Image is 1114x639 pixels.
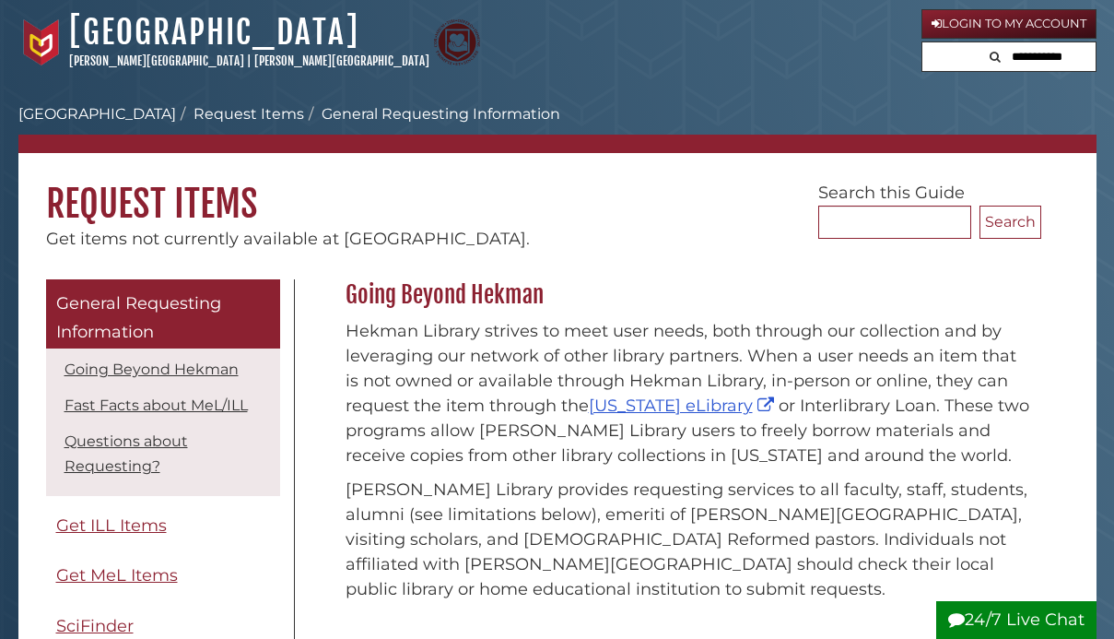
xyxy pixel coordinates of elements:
span: Get items not currently available at [GEOGRAPHIC_DATA]. [46,229,530,249]
h1: Request Items [18,153,1096,227]
i: Search [990,51,1001,63]
a: [GEOGRAPHIC_DATA] [69,12,359,53]
a: [PERSON_NAME][GEOGRAPHIC_DATA] [69,53,244,68]
a: Login to My Account [921,9,1096,39]
span: Get ILL Items [56,515,167,536]
a: Get ILL Items [46,505,280,547]
a: [GEOGRAPHIC_DATA] [18,105,176,123]
span: SciFinder [56,616,134,636]
a: Get MeL Items [46,555,280,597]
li: General Requesting Information [304,103,560,125]
span: | [247,53,252,68]
nav: breadcrumb [18,103,1096,153]
img: Calvin University [18,19,64,65]
a: [PERSON_NAME][GEOGRAPHIC_DATA] [254,53,429,68]
p: [PERSON_NAME] Library provides requesting services to all faculty, staff, students, alumni (see l... [346,478,1032,602]
button: Search [979,206,1041,239]
a: [US_STATE] eLibrary [589,396,779,416]
span: Get MeL Items [56,565,178,586]
h2: Going Beyond Hekman [336,280,1041,310]
a: Questions about Requesting? [64,432,188,475]
button: 24/7 Live Chat [936,601,1096,639]
img: Calvin Theological Seminary [434,19,480,65]
a: General Requesting Information [46,279,280,349]
a: Fast Facts about MeL/ILL [64,396,248,414]
a: Going Beyond Hekman [64,361,239,378]
button: Search [984,42,1006,67]
span: General Requesting Information [56,293,221,343]
p: Hekman Library strives to meet user needs, both through our collection and by leveraging our netw... [346,319,1032,468]
a: Request Items [193,105,304,123]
